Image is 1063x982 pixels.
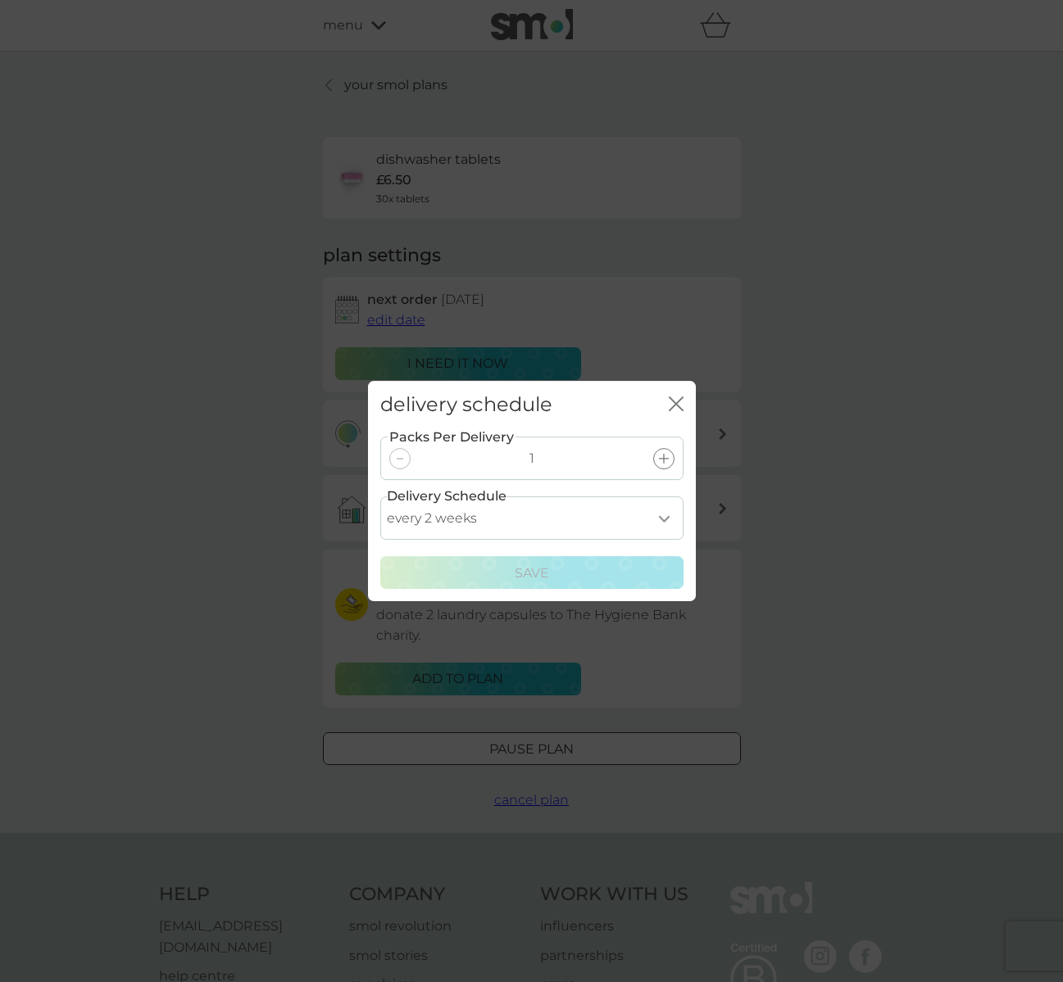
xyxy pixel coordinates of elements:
button: Save [380,556,684,589]
p: Save [515,563,549,584]
button: close [669,396,684,414]
h2: delivery schedule [380,393,552,417]
label: Delivery Schedule [387,486,507,507]
p: 1 [529,448,534,469]
label: Packs Per Delivery [388,427,516,448]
